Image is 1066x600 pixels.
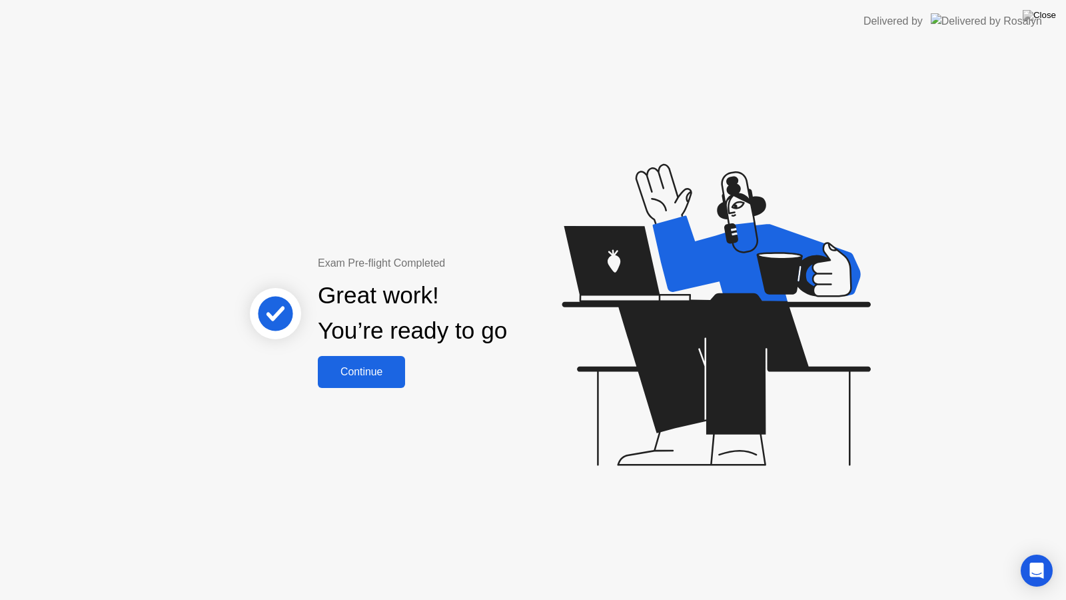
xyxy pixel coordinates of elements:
[322,366,401,378] div: Continue
[318,255,593,271] div: Exam Pre-flight Completed
[863,13,923,29] div: Delivered by
[1023,10,1056,21] img: Close
[318,356,405,388] button: Continue
[318,278,507,349] div: Great work! You’re ready to go
[931,13,1042,29] img: Delivered by Rosalyn
[1021,555,1053,587] div: Open Intercom Messenger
